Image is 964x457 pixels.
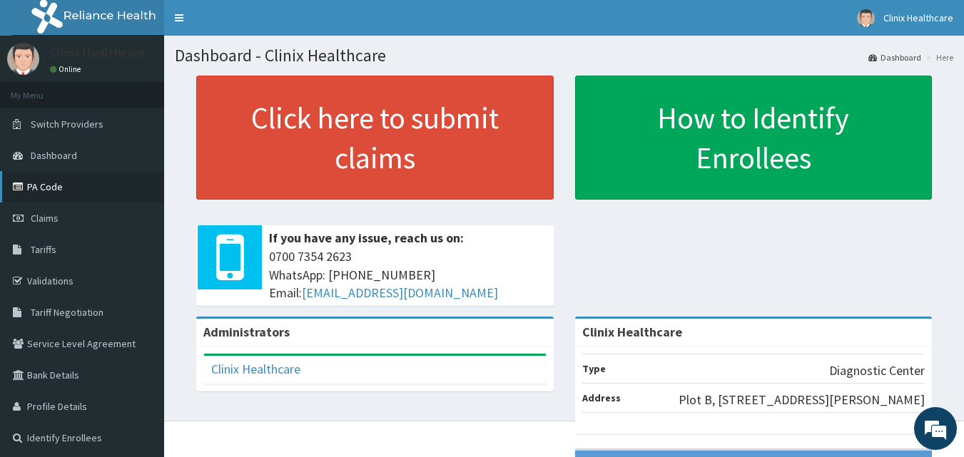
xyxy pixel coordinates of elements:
a: How to Identify Enrollees [575,76,933,200]
a: Online [50,64,84,74]
b: Type [582,362,606,375]
p: Plot B, [STREET_ADDRESS][PERSON_NAME] [679,391,925,409]
span: Tariffs [31,243,56,256]
span: 0700 7354 2623 WhatsApp: [PHONE_NUMBER] Email: [269,247,547,302]
b: If you have any issue, reach us on: [269,230,464,246]
p: Clinix Healthcare [50,46,146,59]
img: User Image [857,9,875,27]
li: Here [923,51,953,63]
b: Administrators [203,324,290,340]
span: Claims [31,212,59,225]
span: Tariff Negotiation [31,306,103,319]
span: Dashboard [31,149,77,162]
a: Clinix Healthcare [211,361,300,377]
img: User Image [7,43,39,75]
a: Dashboard [868,51,921,63]
span: Clinix Healthcare [883,11,953,24]
b: Address [582,391,621,404]
span: Switch Providers [31,118,103,130]
h1: Dashboard - Clinix Healthcare [175,46,953,65]
strong: Clinix Healthcare [582,324,682,340]
p: Diagnostic Center [829,361,925,380]
a: [EMAIL_ADDRESS][DOMAIN_NAME] [302,284,498,301]
a: Click here to submit claims [196,76,554,200]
